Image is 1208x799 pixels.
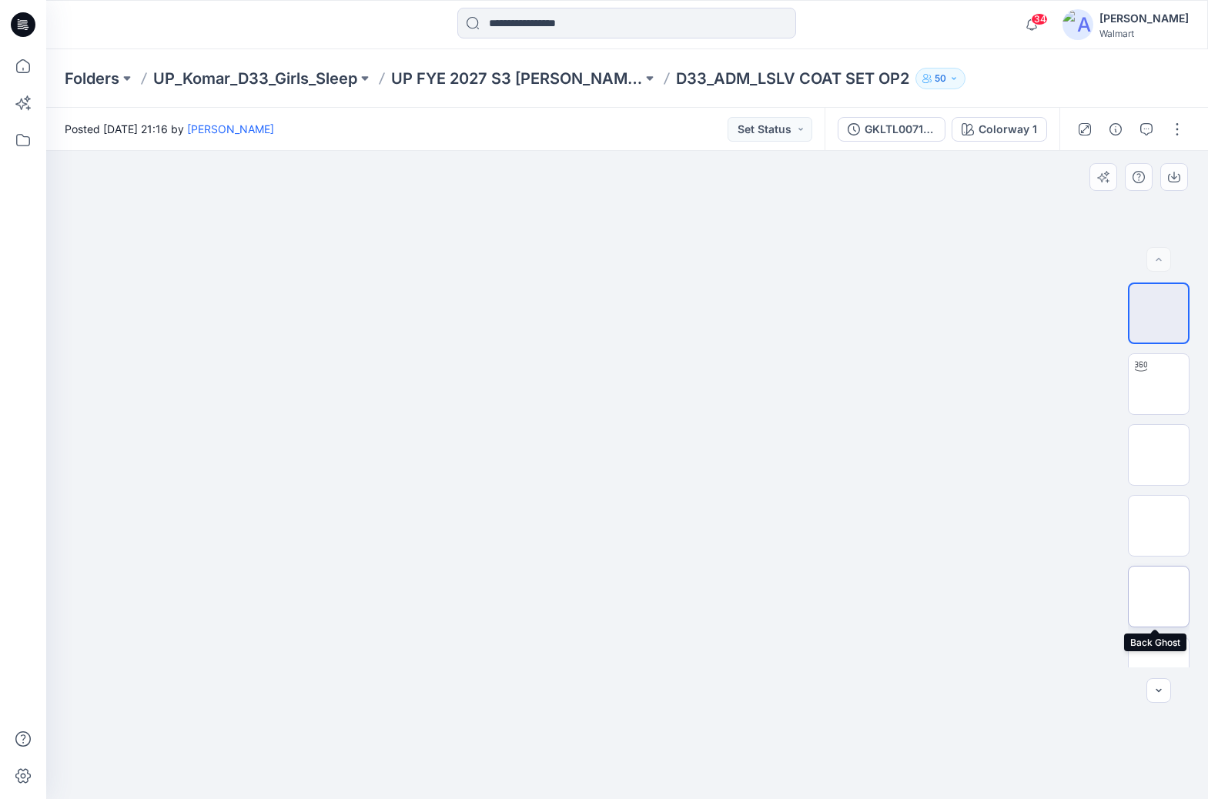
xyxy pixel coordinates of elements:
a: Folders [65,68,119,89]
button: GKLTL0071__GKLBL0008_OP2 [838,117,945,142]
a: UP_Komar_D33_Girls_Sleep [153,68,357,89]
button: Details [1103,117,1128,142]
button: 50 [915,68,965,89]
a: UP FYE 2027 S3 [PERSON_NAME] D33 Girls Sleep [391,68,642,89]
div: [PERSON_NAME] [1099,9,1189,28]
span: 34 [1031,13,1048,25]
img: avatar [1062,9,1093,40]
div: Walmart [1099,28,1189,39]
div: GKLTL0071__GKLBL0008_OP2 [865,121,935,138]
div: Colorway 1 [979,121,1037,138]
span: Posted [DATE] 21:16 by [65,121,274,137]
a: [PERSON_NAME] [187,122,274,135]
button: Colorway 1 [952,117,1047,142]
p: 50 [935,70,946,87]
p: D33_ADM_LSLV COAT SET OP2 [676,68,909,89]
